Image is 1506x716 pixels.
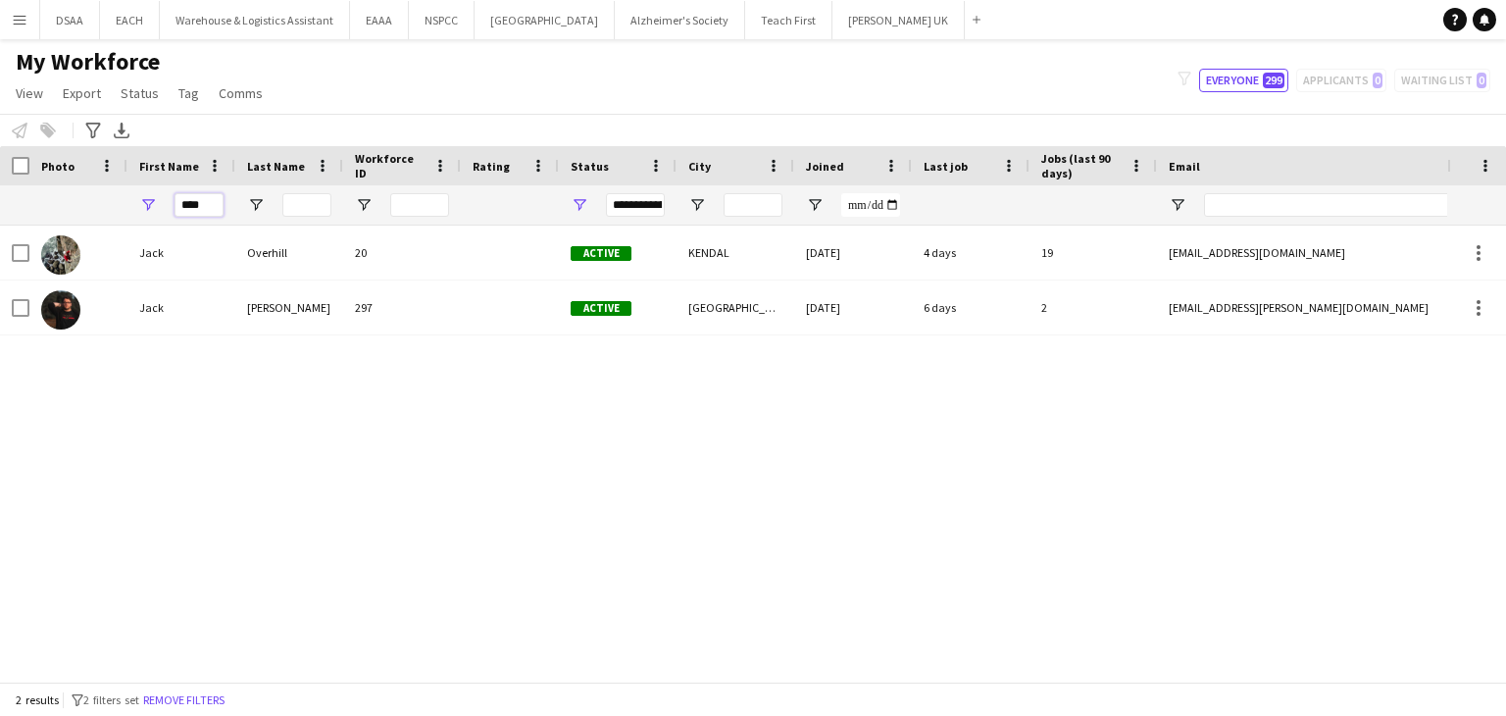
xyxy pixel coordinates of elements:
a: View [8,80,51,106]
span: Rating [473,159,510,174]
div: 2 [1029,281,1157,334]
div: Jack [127,281,235,334]
span: Comms [219,84,263,102]
span: 2 filters set [83,692,139,707]
span: 299 [1263,73,1284,88]
button: Open Filter Menu [688,196,706,214]
button: Teach First [745,1,832,39]
div: Jack [127,226,235,280]
a: Tag [171,80,207,106]
a: Status [113,80,167,106]
button: Open Filter Menu [247,196,265,214]
div: KENDAL [677,226,794,280]
input: City Filter Input [724,193,782,217]
img: Jack Overhill [41,235,80,275]
div: 297 [343,281,461,334]
app-action-btn: Advanced filters [81,119,105,142]
button: Open Filter Menu [571,196,588,214]
span: Last Name [247,159,305,174]
button: Open Filter Menu [806,196,824,214]
div: [DATE] [794,281,912,334]
span: Active [571,301,631,316]
button: [GEOGRAPHIC_DATA] [475,1,615,39]
span: Joined [806,159,844,174]
button: Alzheimer's Society [615,1,745,39]
span: My Workforce [16,47,160,77]
app-action-btn: Export XLSX [110,119,133,142]
input: Joined Filter Input [841,193,900,217]
span: Workforce ID [355,151,426,180]
div: 6 days [912,281,1029,334]
div: [PERSON_NAME] [235,281,343,334]
button: Open Filter Menu [139,196,157,214]
button: EACH [100,1,160,39]
span: Tag [178,84,199,102]
img: Jack Reeve [41,290,80,330]
div: 20 [343,226,461,280]
div: Overhill [235,226,343,280]
div: [GEOGRAPHIC_DATA] [677,281,794,334]
button: Open Filter Menu [1169,196,1186,214]
span: Status [121,84,159,102]
input: First Name Filter Input [175,193,224,217]
div: 19 [1029,226,1157,280]
button: Everyone299 [1199,69,1288,92]
div: 4 days [912,226,1029,280]
button: Remove filters [139,690,228,711]
button: [PERSON_NAME] UK [832,1,965,39]
button: DSAA [40,1,100,39]
span: Jobs (last 90 days) [1041,151,1122,180]
a: Export [55,80,109,106]
input: Workforce ID Filter Input [390,193,449,217]
span: Export [63,84,101,102]
span: City [688,159,711,174]
button: EAAA [350,1,409,39]
div: [DATE] [794,226,912,280]
span: Email [1169,159,1200,174]
button: Warehouse & Logistics Assistant [160,1,350,39]
a: Comms [211,80,271,106]
span: Active [571,246,631,261]
button: Open Filter Menu [355,196,373,214]
input: Last Name Filter Input [282,193,331,217]
button: NSPCC [409,1,475,39]
span: View [16,84,43,102]
span: Last job [924,159,968,174]
span: Photo [41,159,75,174]
span: Status [571,159,609,174]
span: First Name [139,159,199,174]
